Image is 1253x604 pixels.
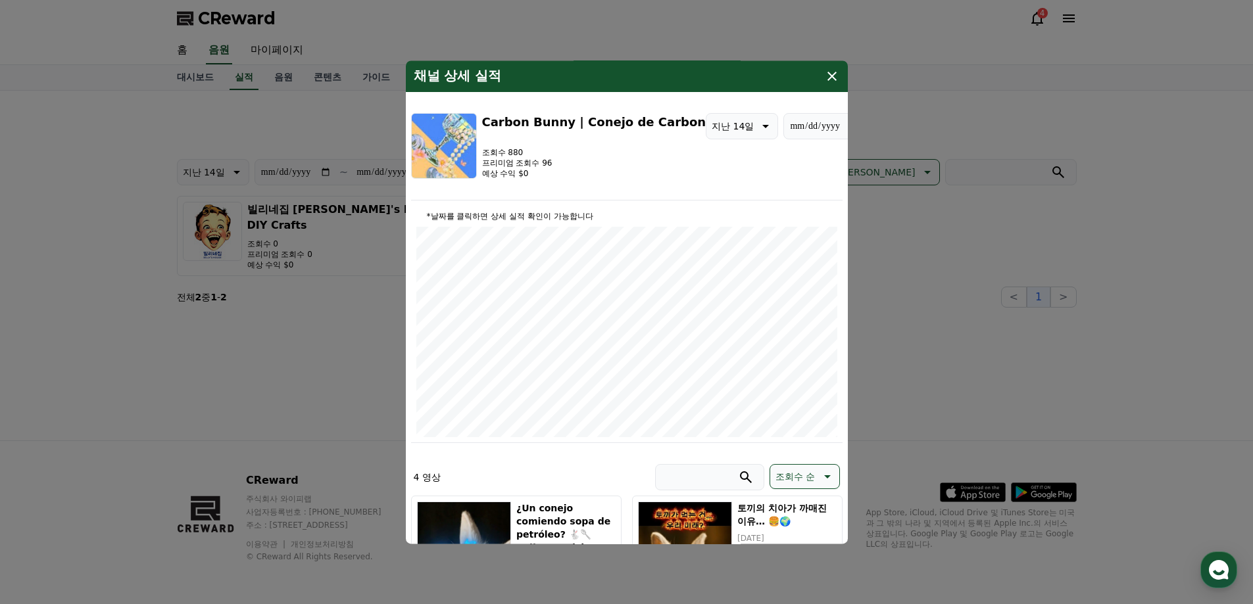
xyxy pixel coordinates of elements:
span: 대화 [120,437,136,448]
p: [DATE] [737,533,836,544]
a: 대화 [87,417,170,450]
span: 설정 [203,436,219,447]
p: 조회수 880 [482,147,706,158]
p: 조회수 순 [775,467,815,486]
a: 홈 [4,417,87,450]
h5: ¿Un conejo comiendo sopa de petróleo? 🐇🥄 #climatecrisis #cuteanimals #funnyanimals [516,501,615,580]
p: 지난 14일 [712,117,754,135]
button: 조회수 순 [770,464,839,489]
p: 4 영상 [414,471,441,484]
button: 지난 14일 [706,113,778,139]
img: Carbon Bunny | Conejo de Carbon [411,113,477,179]
p: 프리미엄 조회수 96 [482,158,706,168]
a: 설정 [170,417,253,450]
h5: 토끼의 치아가 까매진 이유… 🍔🌍 [737,501,836,528]
div: modal [406,60,848,544]
h4: 채널 상세 실적 [414,68,502,84]
span: 홈 [41,436,49,447]
p: *날짜를 클릭하면 상세 실적 확인이 가능합니다 [416,211,837,221]
p: 예상 수익 $0 [482,168,706,179]
h3: Carbon Bunny | Conejo de Carbon [482,113,706,131]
